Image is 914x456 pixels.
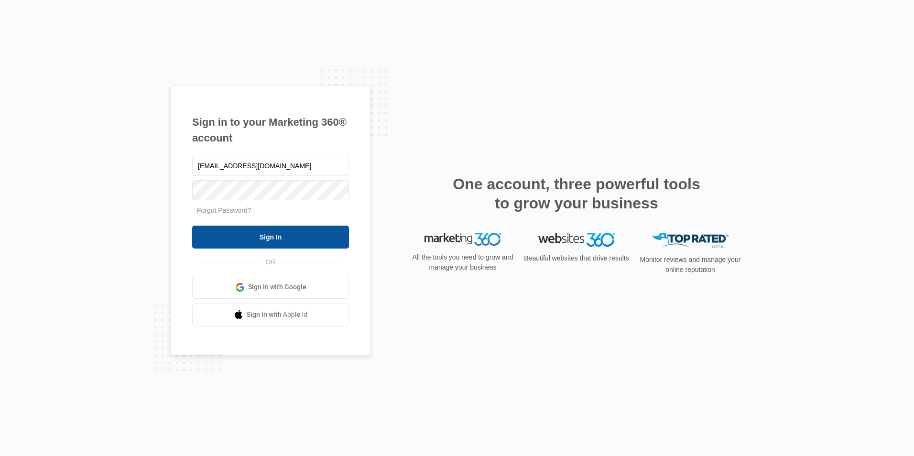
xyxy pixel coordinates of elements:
p: All the tools you need to grow and manage your business [409,252,516,272]
p: Monitor reviews and manage your online reputation [637,255,744,275]
h2: One account, three powerful tools to grow your business [450,174,703,213]
img: Marketing 360 [424,233,501,246]
img: Top Rated Local [652,233,729,249]
input: Email [192,156,349,176]
a: Sign in with Google [192,276,349,299]
a: Forgot Password? [197,206,251,214]
p: Beautiful websites that drive results [523,253,630,263]
input: Sign In [192,226,349,249]
img: Websites 360 [538,233,615,247]
span: OR [259,257,283,267]
span: Sign in with Apple Id [247,310,308,320]
h1: Sign in to your Marketing 360® account [192,114,349,146]
a: Sign in with Apple Id [192,304,349,326]
span: Sign in with Google [248,282,306,292]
